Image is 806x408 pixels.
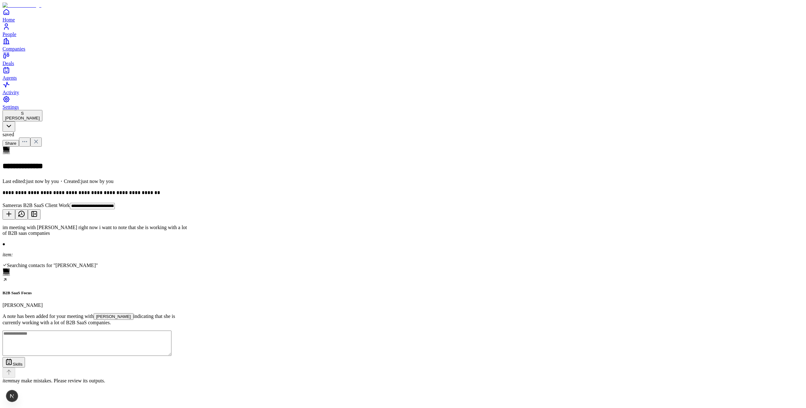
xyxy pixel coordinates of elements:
[94,313,133,320] button: [PERSON_NAME]
[3,23,803,37] a: People
[3,61,14,66] span: Deals
[3,225,192,236] p: im meeting with [PERSON_NAME] right now i want to note that she is working with a lot of B2B saas...
[3,81,803,95] a: Activity
[3,132,803,137] div: saved
[3,104,19,110] span: Settings
[3,147,10,154] img: computer
[3,3,41,8] img: Item Brain Logo
[28,209,40,220] button: Toggle sidebar
[3,252,13,257] i: item:
[3,357,25,368] button: Skills
[3,46,25,52] span: Companies
[3,368,15,378] button: Send message
[5,111,40,116] div: S
[3,209,15,220] button: New conversation
[3,66,803,81] a: Agents
[3,8,803,22] a: Home
[3,75,17,81] span: Agents
[15,209,28,220] button: View history
[3,178,803,185] p: Last edited: just now by you ・Created: just now by you
[3,140,19,147] button: Share
[3,302,43,308] span: [PERSON_NAME]
[3,95,803,110] a: Settings
[3,37,803,52] a: Companies
[3,52,803,66] a: Deals
[3,90,19,95] span: Activity
[3,110,42,121] button: S[PERSON_NAME]
[13,362,22,367] span: Skills
[5,116,40,120] span: [PERSON_NAME]
[3,378,11,383] i: item
[3,290,192,295] h5: B2B SaaS Focus
[3,17,15,22] span: Home
[3,147,803,155] div: Select emoji
[3,313,192,326] p: A note has been added for your meeting with indicating that she is currently working with a lot o...
[3,268,10,276] img: computer
[3,203,70,208] span: Sameeras B2B SaaS Client Work
[3,378,192,384] div: may make mistakes. Please review its outputs.
[3,263,192,268] div: Searching contacts for "[PERSON_NAME]"
[3,32,16,37] span: People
